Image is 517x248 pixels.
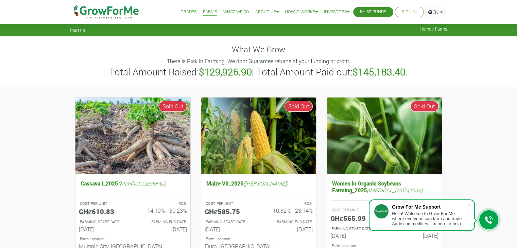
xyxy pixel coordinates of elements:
[367,187,423,194] i: ([MEDICAL_DATA] max)
[138,226,187,232] h6: [DATE]
[223,8,249,16] a: What We Do
[80,201,127,207] p: COST PER UNIT
[327,98,442,175] img: growforme image
[70,45,447,54] h4: What We Grow
[75,98,190,175] img: growforme image
[199,66,252,78] b: $129,926.90
[206,219,253,225] p: FARMING START DATE
[264,226,313,232] h6: [DATE]
[79,226,128,232] h6: [DATE]
[255,8,279,16] a: About Us
[139,219,186,225] p: FARMING END DATE
[265,201,312,207] p: ROS
[285,101,313,112] span: Sold Out
[330,178,438,195] h5: Women in Organic Soybeans Farming_2025
[159,101,187,112] span: Sold Out
[201,98,316,175] img: growforme image
[410,101,438,112] span: Sold Out
[79,207,128,215] h5: GHȼ610.83
[330,214,379,222] h5: GHȼ565.99
[352,66,406,78] b: $145,183.40
[243,180,288,187] i: ([PERSON_NAME])
[206,201,253,207] p: COST PER UNIT
[360,8,386,16] a: Raise Funds
[80,219,127,225] p: FARMING START DATE
[390,232,438,239] h6: [DATE]
[205,207,254,215] h5: GHȼ585.75
[70,26,85,33] span: Farms
[402,8,417,16] a: Sign In
[425,7,446,17] a: EN
[392,211,467,226] div: Hello! Welcome to Grow For Me where everyone can farm and trade Agric commodities. I'm here to help.
[331,226,378,232] p: FARMING START DATE
[71,66,446,78] h3: Total Amount Raised: | Total Amount Paid out: .
[205,226,254,232] h6: [DATE]
[324,8,349,16] a: Investors
[138,207,187,214] h6: 14.19% - 30.23%
[265,219,312,225] p: FARMING END DATE
[392,204,467,210] div: Grow For Me Support
[206,236,312,242] p: Location of Farm
[330,232,379,239] h6: [DATE]
[205,178,313,188] h5: Maize VII_2025
[80,236,186,242] p: Location of Farm
[181,8,197,16] a: Trades
[264,207,313,214] h6: 10.82% - 23.14%
[79,178,187,188] h5: Cassava I_2025
[118,180,166,187] i: (Manihot esculenta)
[331,207,378,213] p: COST PER UNIT
[203,8,217,16] a: Farms
[139,201,186,207] p: ROS
[71,57,446,65] p: There Is Risk In Farming. We dont Guarantee returns of your funding or profit.
[420,26,447,32] span: Home / Farms
[285,8,318,16] a: How it Works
